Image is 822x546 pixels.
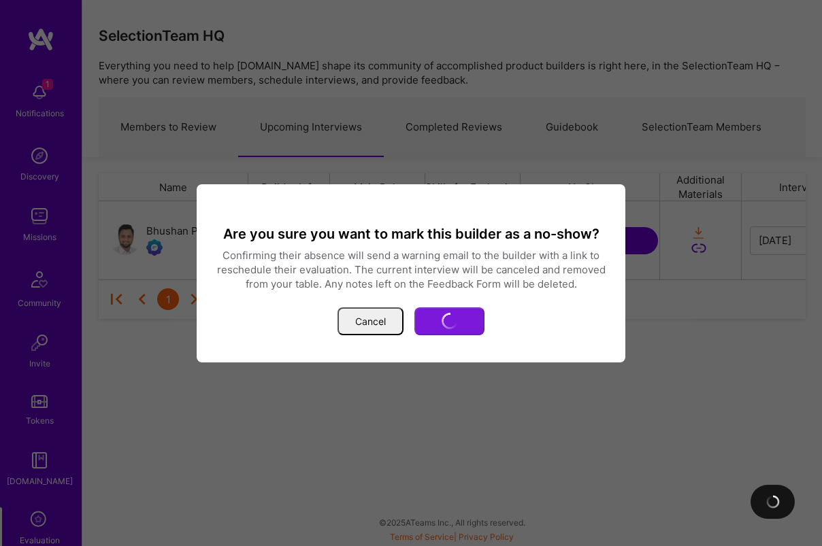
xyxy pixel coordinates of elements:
[338,307,404,335] button: Cancel
[213,248,609,291] p: Confirming their absence will send a warning email to the builder with a link to reschedule their...
[763,493,781,511] img: loading
[213,225,609,243] h3: Are you sure you want to mark this builder as a no-show?
[602,203,610,211] i: icon Close
[197,184,625,362] div: modal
